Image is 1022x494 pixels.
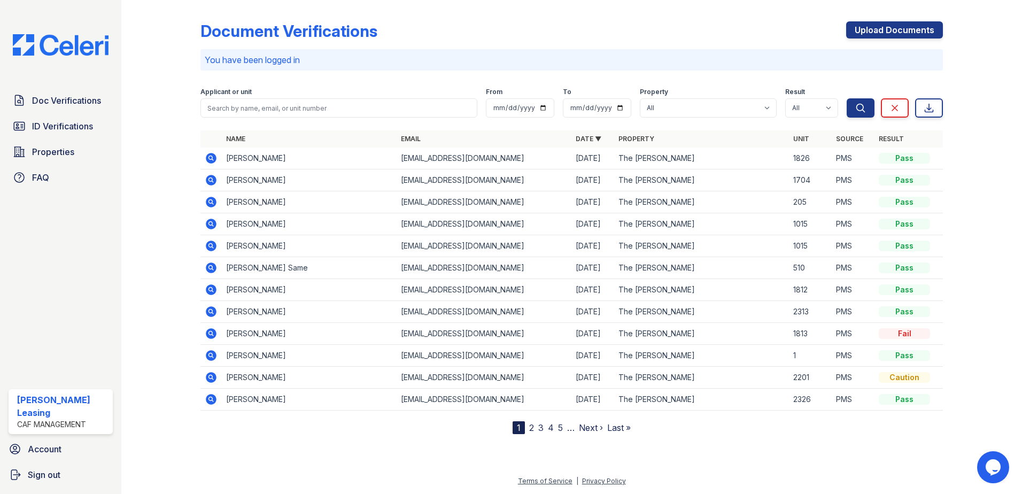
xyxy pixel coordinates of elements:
td: [EMAIL_ADDRESS][DOMAIN_NAME] [397,301,571,323]
div: Pass [879,263,930,273]
a: Account [4,438,117,460]
a: Next › [579,422,603,433]
td: [PERSON_NAME] Same [222,257,397,279]
span: … [567,421,575,434]
td: 1826 [789,148,832,169]
td: The [PERSON_NAME] [614,323,789,345]
td: 2313 [789,301,832,323]
td: PMS [832,323,874,345]
td: [EMAIL_ADDRESS][DOMAIN_NAME] [397,235,571,257]
td: The [PERSON_NAME] [614,345,789,367]
a: Result [879,135,904,143]
td: PMS [832,213,874,235]
a: Doc Verifications [9,90,113,111]
td: 510 [789,257,832,279]
a: 4 [548,422,554,433]
td: [DATE] [571,389,614,411]
td: PMS [832,257,874,279]
td: The [PERSON_NAME] [614,235,789,257]
td: [DATE] [571,345,614,367]
td: The [PERSON_NAME] [614,148,789,169]
td: PMS [832,279,874,301]
td: [EMAIL_ADDRESS][DOMAIN_NAME] [397,345,571,367]
a: Terms of Service [518,477,572,485]
td: [PERSON_NAME] [222,235,397,257]
td: [PERSON_NAME] [222,148,397,169]
td: [DATE] [571,235,614,257]
td: [EMAIL_ADDRESS][DOMAIN_NAME] [397,367,571,389]
td: The [PERSON_NAME] [614,389,789,411]
div: Caution [879,372,930,383]
a: Upload Documents [846,21,943,38]
span: FAQ [32,171,49,184]
td: 205 [789,191,832,213]
td: [DATE] [571,257,614,279]
div: Pass [879,241,930,251]
td: PMS [832,345,874,367]
td: [EMAIL_ADDRESS][DOMAIN_NAME] [397,148,571,169]
a: Email [401,135,421,143]
td: 1813 [789,323,832,345]
a: Unit [793,135,809,143]
div: Pass [879,153,930,164]
td: [EMAIL_ADDRESS][DOMAIN_NAME] [397,191,571,213]
div: 1 [513,421,525,434]
td: 1 [789,345,832,367]
label: Result [785,88,805,96]
div: Pass [879,219,930,229]
td: [PERSON_NAME] [222,301,397,323]
div: Pass [879,197,930,207]
td: [EMAIL_ADDRESS][DOMAIN_NAME] [397,257,571,279]
td: 1015 [789,213,832,235]
td: [DATE] [571,148,614,169]
td: [PERSON_NAME] [222,367,397,389]
div: Pass [879,175,930,186]
td: [EMAIL_ADDRESS][DOMAIN_NAME] [397,323,571,345]
td: PMS [832,367,874,389]
a: Sign out [4,464,117,485]
div: | [576,477,578,485]
label: To [563,88,571,96]
div: Pass [879,350,930,361]
td: [PERSON_NAME] [222,279,397,301]
td: 2326 [789,389,832,411]
div: Document Verifications [200,21,377,41]
span: Doc Verifications [32,94,101,107]
td: The [PERSON_NAME] [614,213,789,235]
input: Search by name, email, or unit number [200,98,477,118]
td: [EMAIL_ADDRESS][DOMAIN_NAME] [397,169,571,191]
div: Fail [879,328,930,339]
a: ID Verifications [9,115,113,137]
td: The [PERSON_NAME] [614,257,789,279]
td: [DATE] [571,191,614,213]
div: [PERSON_NAME] Leasing [17,393,109,419]
td: [EMAIL_ADDRESS][DOMAIN_NAME] [397,279,571,301]
a: 2 [529,422,534,433]
td: [PERSON_NAME] [222,389,397,411]
td: The [PERSON_NAME] [614,169,789,191]
td: PMS [832,235,874,257]
td: [PERSON_NAME] [222,169,397,191]
a: Date ▼ [576,135,601,143]
td: 1704 [789,169,832,191]
td: [DATE] [571,367,614,389]
span: ID Verifications [32,120,93,133]
label: From [486,88,502,96]
td: [DATE] [571,323,614,345]
div: Pass [879,394,930,405]
td: [PERSON_NAME] [222,323,397,345]
td: [PERSON_NAME] [222,191,397,213]
td: PMS [832,191,874,213]
td: [PERSON_NAME] [222,213,397,235]
span: Properties [32,145,74,158]
a: Last » [607,422,631,433]
label: Property [640,88,668,96]
iframe: chat widget [977,451,1011,483]
td: The [PERSON_NAME] [614,367,789,389]
div: CAF Management [17,419,109,430]
td: PMS [832,389,874,411]
label: Applicant or unit [200,88,252,96]
a: Property [618,135,654,143]
a: Privacy Policy [582,477,626,485]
